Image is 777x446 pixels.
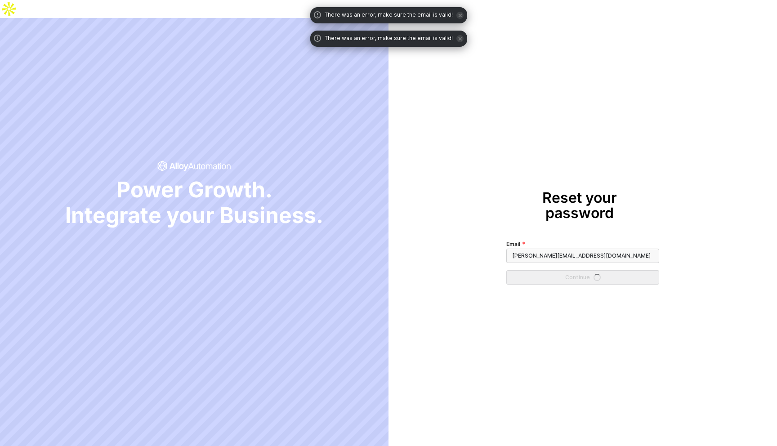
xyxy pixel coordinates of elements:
[157,161,232,171] span: icon-success
[456,12,464,19] span: icon-close
[506,190,652,220] h1: Reset your password
[314,35,321,42] span: icon-exclamation
[65,177,323,228] span: Power Growth. Integrate your Business.
[506,270,659,285] button: Continueicon-loader
[456,35,464,42] span: icon-close
[506,240,526,249] label: Email
[506,249,659,263] input: Email
[314,11,321,18] span: icon-exclamation
[325,11,453,20] span: There was an error, make sure the email is valid!
[325,34,453,43] span: There was an error, make sure the email is valid!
